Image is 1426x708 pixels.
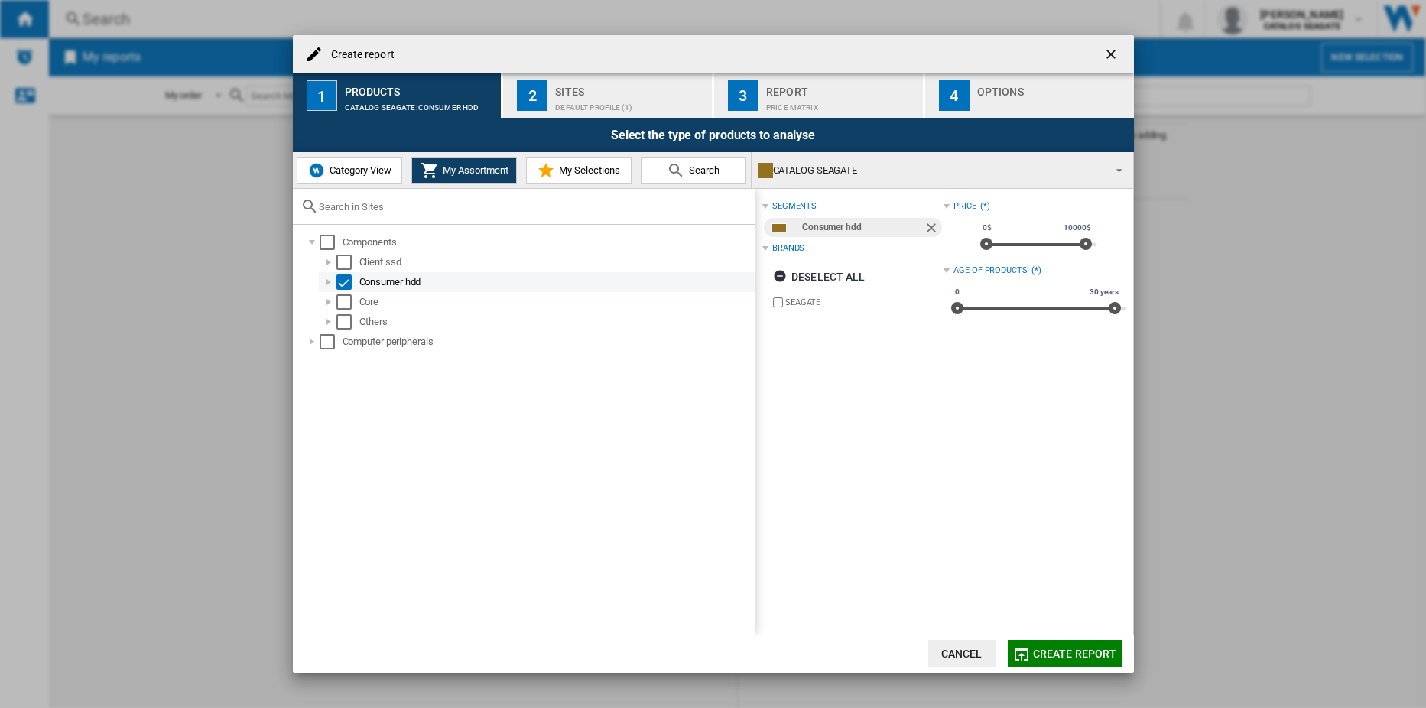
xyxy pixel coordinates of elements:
[297,157,402,184] button: Category View
[307,80,337,111] div: 1
[728,80,758,111] div: 3
[555,80,706,96] div: Sites
[323,47,395,63] h4: Create report
[768,263,870,291] button: Deselect all
[439,164,508,176] span: My Assortment
[772,242,804,255] div: Brands
[336,255,359,270] md-checkbox: Select
[411,157,517,184] button: My Assortment
[1033,648,1117,660] span: Create report
[980,222,994,234] span: 0$
[555,164,620,176] span: My Selections
[953,265,1028,277] div: Age of products
[1061,222,1093,234] span: 10000$
[293,118,1134,152] div: Select the type of products to analyse
[359,294,752,310] div: Core
[977,80,1128,96] div: Options
[773,263,866,291] div: Deselect all
[685,164,719,176] span: Search
[953,286,962,298] span: 0
[359,274,752,290] div: Consumer hdd
[343,235,752,250] div: Components
[345,96,495,112] div: CATALOG SEAGATE:Consumer hdd
[326,164,391,176] span: Category View
[320,334,343,349] md-checkbox: Select
[555,96,706,112] div: Default profile (1)
[336,294,359,310] md-checkbox: Select
[359,255,752,270] div: Client ssd
[526,157,632,184] button: My Selections
[319,201,747,213] input: Search in Sites
[766,80,917,96] div: Report
[293,73,503,118] button: 1 Products CATALOG SEAGATE:Consumer hdd
[953,200,976,213] div: Price
[924,220,942,239] ng-md-icon: Remove
[766,96,917,112] div: Price Matrix
[925,73,1134,118] button: 4 Options
[503,73,713,118] button: 2 Sites Default profile (1)
[343,334,752,349] div: Computer peripherals
[336,274,359,290] md-checkbox: Select
[336,314,359,330] md-checkbox: Select
[345,80,495,96] div: Products
[785,297,944,308] label: SEAGATE
[641,157,746,184] button: Search
[802,218,924,237] div: Consumer hdd
[758,160,1103,181] div: CATALOG SEAGATE
[517,80,547,111] div: 2
[307,161,326,180] img: wiser-icon-blue.png
[1008,640,1122,667] button: Create report
[939,80,970,111] div: 4
[1103,47,1122,65] ng-md-icon: getI18NText('BUTTONS.CLOSE_DIALOG')
[714,73,924,118] button: 3 Report Price Matrix
[1087,286,1120,298] span: 30 years
[928,640,996,667] button: Cancel
[773,297,783,307] input: brand.name
[772,200,817,213] div: segments
[1097,39,1128,70] button: getI18NText('BUTTONS.CLOSE_DIALOG')
[359,314,752,330] div: Others
[320,235,343,250] md-checkbox: Select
